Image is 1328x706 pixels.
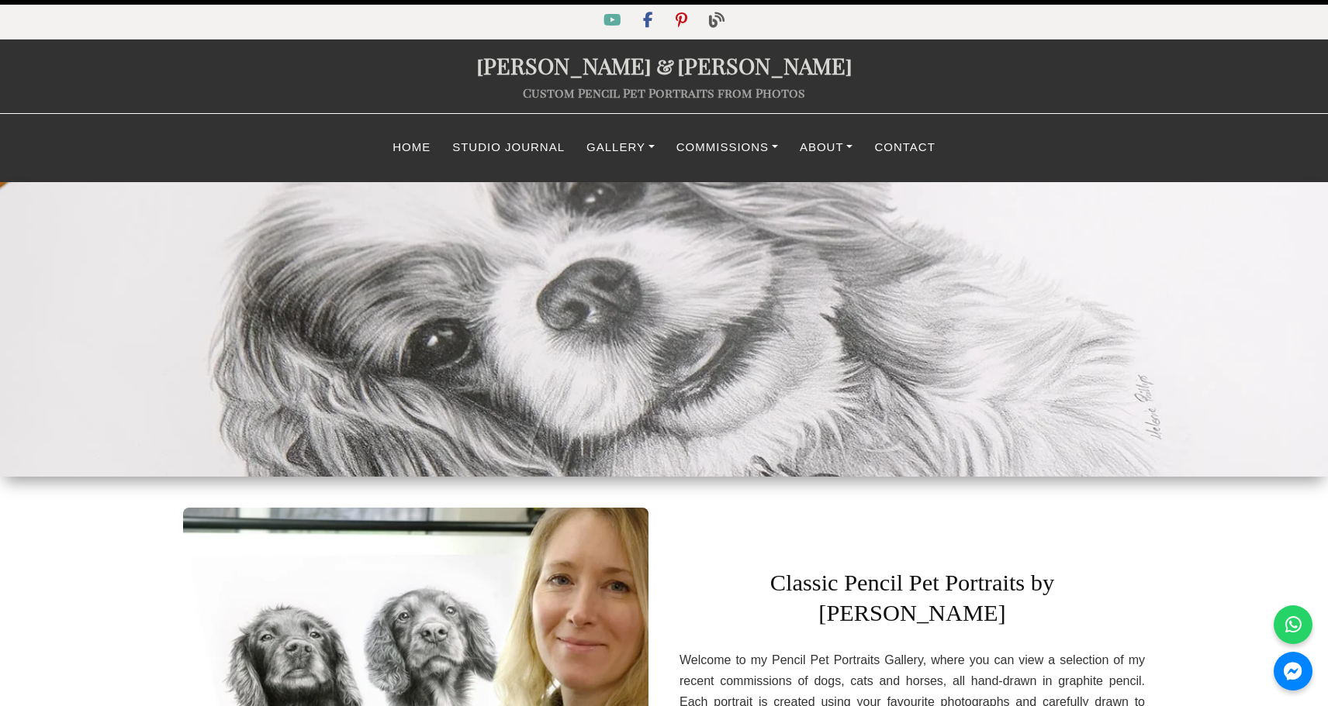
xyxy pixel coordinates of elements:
[1274,605,1312,644] a: WhatsApp
[634,15,666,28] a: Facebook
[789,133,864,163] a: About
[863,133,946,163] a: Contact
[652,50,677,80] span: &
[382,133,441,163] a: Home
[666,15,700,28] a: Pinterest
[441,133,576,163] a: Studio Journal
[700,15,734,28] a: Blog
[476,50,852,80] a: [PERSON_NAME]&[PERSON_NAME]
[523,84,805,101] a: Custom Pencil Pet Portraits from Photos
[594,15,634,28] a: YouTube
[576,133,666,163] a: Gallery
[1274,652,1312,691] a: Messenger
[666,133,789,163] a: Commissions
[680,545,1145,638] h1: Classic Pencil Pet Portraits by [PERSON_NAME]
